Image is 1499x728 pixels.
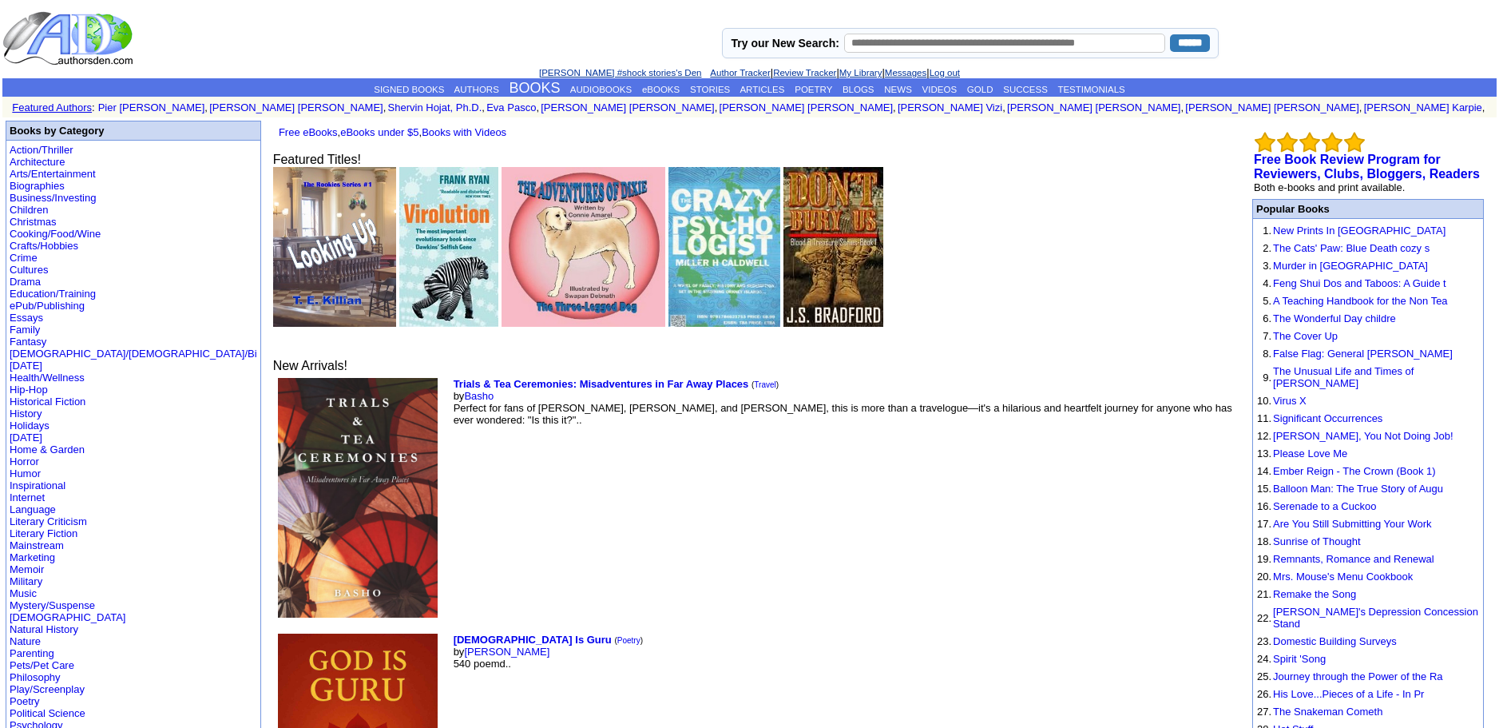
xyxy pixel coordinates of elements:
[1185,101,1358,113] a: [PERSON_NAME] [PERSON_NAME]
[422,126,506,138] a: Books with Videos
[1257,483,1271,495] font: 15.
[1257,668,1258,669] img: shim.gif
[668,167,779,327] img: 66484.jpg
[10,348,257,360] a: [DEMOGRAPHIC_DATA]/[DEMOGRAPHIC_DATA]/Bi
[1485,104,1486,113] font: i
[10,635,41,647] a: Nature
[10,125,104,137] b: Books by Category
[388,101,482,113] a: Shervin Hojat, Ph.D.
[1257,650,1258,651] img: shim.gif
[1257,553,1271,565] font: 19.
[1257,480,1258,481] img: shim.gif
[754,380,775,389] a: Travel
[1273,412,1382,424] a: Significant Occurrences
[10,180,65,192] a: Biographies
[1257,345,1258,346] img: shim.gif
[1263,225,1271,237] font: 1.
[454,634,612,646] a: [DEMOGRAPHIC_DATA] Is Guru
[10,683,85,695] a: Play/Screenplay
[1344,132,1365,153] img: bigemptystars.png
[1273,670,1442,682] a: Journey through the Power of the Ra
[1184,104,1185,113] font: i
[464,646,549,658] a: [PERSON_NAME]
[1273,553,1434,565] a: Remnants, Romance and Renewal
[1257,412,1271,424] font: 11.
[1273,588,1356,600] a: Remake the Song
[454,378,749,390] a: Trials & Tea Ceremonies: Misadventures in Far Away Places
[885,68,926,78] a: Messages
[10,575,42,587] a: Military
[1257,612,1271,624] font: 22.
[1273,518,1432,530] a: Are You Still Submitting Your Work
[1257,706,1271,718] font: 27.
[454,378,1232,426] font: by Perfect for fans of [PERSON_NAME], [PERSON_NAME], and [PERSON_NAME], this is more than a trave...
[1273,571,1413,583] a: Mrs. Mouse's Menu Cookbook
[751,380,779,389] font: ( )
[340,126,418,138] a: eBooks under $5
[1273,312,1396,324] a: The Wonderful Day childre
[10,707,85,719] a: Political Science
[1257,670,1271,682] font: 25.
[1257,653,1271,665] font: 24.
[1273,348,1453,360] a: False Flag: General [PERSON_NAME]
[10,204,48,216] a: Children
[1273,606,1478,630] a: [PERSON_NAME]'s Depression Concession Stand
[10,623,78,635] a: Natural History
[1299,132,1320,153] img: bigemptystars.png
[454,85,499,94] a: AUTHORS
[967,85,993,94] a: GOLD
[10,587,37,599] a: Music
[1273,225,1445,237] a: New Prints In [GEOGRAPHIC_DATA]
[10,240,78,252] a: Crafts/Hobbies
[10,384,48,396] a: Hip-Hop
[502,167,665,327] img: 69141.jpg
[1322,132,1342,153] img: bigemptystars.png
[10,396,85,408] a: Historical Fiction
[10,288,96,300] a: Education/Training
[922,85,957,94] a: VIDEOS
[278,378,438,618] img: 80712.jpg
[1257,310,1258,311] img: shim.gif
[1263,260,1271,272] font: 3.
[10,491,45,503] a: Internet
[10,216,57,228] a: Christmas
[485,104,486,113] font: i
[1257,275,1258,276] img: shim.gif
[10,479,65,491] a: Inspirational
[642,85,680,94] a: eBOOKS
[1257,568,1258,569] img: shim.gif
[795,85,832,94] a: POETRY
[843,85,874,94] a: BLOGS
[1257,395,1271,407] font: 10.
[1273,242,1430,254] a: The Cats' Paw: Blue Death cozy s
[10,444,85,455] a: Home & Garden
[1263,348,1271,360] font: 8.
[539,104,541,113] font: i
[10,372,85,384] a: Health/Wellness
[273,126,506,138] font: , ,
[1257,518,1271,530] font: 17.
[731,37,839,50] label: Try our New Search:
[10,276,41,288] a: Drama
[10,503,56,515] a: Language
[930,68,960,78] a: Log out
[1057,85,1124,94] a: TESTIMONIALS
[10,336,46,348] a: Fantasy
[98,101,1487,113] font: , , , , , , , , , ,
[502,316,665,329] a: The Adventures of Dixie the Three-Legged Dog
[10,527,77,539] a: Literary Fiction
[720,101,893,113] a: [PERSON_NAME] [PERSON_NAME]
[1005,104,1007,113] font: i
[510,80,561,96] a: BOOKS
[1273,260,1428,272] a: Murder in [GEOGRAPHIC_DATA]
[1263,277,1271,289] font: 4.
[10,611,125,623] a: [DEMOGRAPHIC_DATA]
[1257,410,1258,411] img: shim.gif
[1273,500,1376,512] a: Serenade to a Cuckoo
